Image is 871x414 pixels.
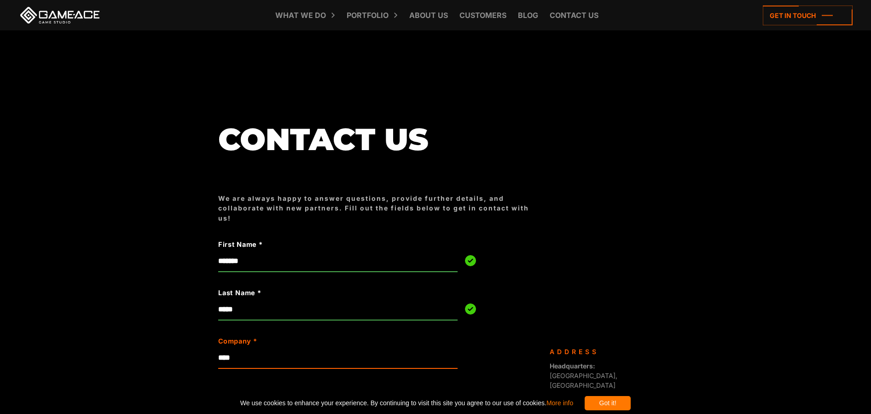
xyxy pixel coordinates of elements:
[218,193,540,223] div: We are always happy to answer questions, provide further details, and collaborate with new partne...
[546,399,573,407] a: More info
[550,362,617,389] span: [GEOGRAPHIC_DATA], [GEOGRAPHIC_DATA]
[585,396,631,410] div: Got it!
[763,6,853,25] a: Get in touch
[218,288,410,298] label: Last Name *
[218,336,410,346] label: Company *
[550,362,595,370] strong: Headquarters:
[550,347,646,356] div: Address
[218,239,410,250] label: First Name *
[218,123,540,157] h1: Contact us
[240,396,573,410] span: We use cookies to enhance your experience. By continuing to visit this site you agree to our use ...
